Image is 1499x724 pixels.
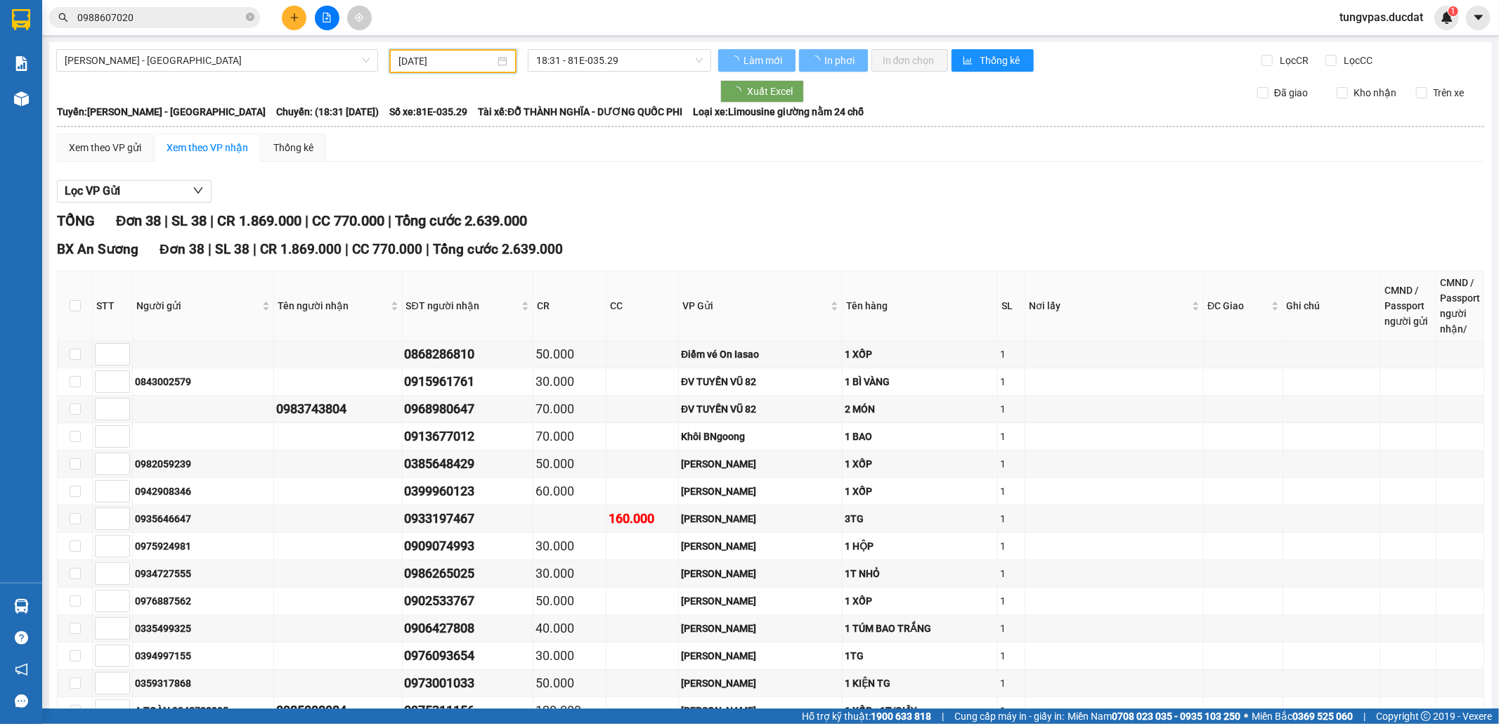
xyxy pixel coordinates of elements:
[217,212,301,229] span: CR 1.869.000
[1000,347,1023,362] div: 1
[347,6,372,30] button: aim
[276,701,399,720] div: 0985008084
[871,711,931,722] strong: 1900 633 818
[164,212,168,229] span: |
[1348,85,1402,101] span: Kho nhận
[260,241,342,257] span: CR 1.869.000
[536,427,603,446] div: 70.000
[533,271,606,341] th: CR
[845,374,995,389] div: 1 BÌ VÀNG
[679,642,843,670] td: Lê Đại Hành
[845,566,995,581] div: 1T NHỎ
[246,11,254,25] span: close-circle
[536,701,603,720] div: 120.000
[679,341,843,368] td: Điểm vé On Iasao
[93,271,133,341] th: STT
[681,566,840,581] div: [PERSON_NAME]
[9,62,78,75] strong: 0901 936 968
[276,104,379,119] span: Chuyến: (18:31 [DATE])
[77,10,243,25] input: Tìm tên, số ĐT hoặc mã đơn
[679,588,843,615] td: Lê Đại Hành
[135,456,271,472] div: 0982059239
[388,212,391,229] span: |
[1000,621,1023,636] div: 1
[1000,374,1023,389] div: 1
[845,621,995,636] div: 1 TÚM BAO TRẮNG
[681,456,840,472] div: [PERSON_NAME]
[718,49,796,72] button: Làm mới
[1363,709,1365,724] span: |
[478,104,682,119] span: Tài xế: ĐỖ THÀNH NGHĨA - DƯƠNG QUỐC PHI
[843,271,998,341] th: Tên hàng
[395,212,527,229] span: Tổng cước 2.639.000
[679,670,843,697] td: Lê Đại Hành
[57,180,212,202] button: Lọc VP Gửi
[845,675,995,691] div: 1 KIỆN TG
[681,538,840,554] div: [PERSON_NAME]
[679,368,843,396] td: ĐV TUYẾN VŨ 82
[406,298,519,313] span: SĐT người nhận
[405,344,531,364] div: 0868286810
[253,241,257,257] span: |
[679,560,843,588] td: Lê Đại Hành
[1244,713,1248,719] span: ⚪️
[1292,711,1353,722] strong: 0369 525 060
[9,46,51,60] strong: Sài Gòn:
[1252,709,1353,724] span: Miền Bắc
[682,298,828,313] span: VP Gửi
[845,429,995,444] div: 1 BAO
[963,56,975,67] span: bar-chart
[824,53,857,68] span: In phơi
[9,92,70,112] span: VP GỬI:
[51,46,120,60] strong: 0931 600 979
[274,396,402,423] td: 0983743804
[679,451,843,478] td: Lê Đại Hành
[1441,11,1453,24] img: icon-new-feature
[405,399,531,419] div: 0968980647
[74,92,175,112] span: BX An Sương
[193,185,204,196] span: down
[167,140,248,155] div: Xem theo VP nhận
[679,505,843,533] td: Lê Đại Hành
[65,50,370,71] span: Gia Lai - Sài Gòn
[405,619,531,638] div: 0906427808
[536,591,603,611] div: 50.000
[942,709,944,724] span: |
[1283,271,1381,341] th: Ghi chú
[273,140,313,155] div: Thống kê
[732,86,747,96] span: loading
[136,298,259,313] span: Người gửi
[12,9,30,30] img: logo-vxr
[1427,85,1469,101] span: Trên xe
[276,399,399,419] div: 0983743804
[403,588,534,615] td: 0902533767
[290,13,299,22] span: plus
[125,39,213,53] strong: [PERSON_NAME]:
[1440,275,1480,337] div: CMND / Passport người nhận/
[980,53,1023,68] span: Thống kê
[845,593,995,609] div: 1 XỐP
[403,560,534,588] td: 0986265025
[403,341,534,368] td: 0868286810
[536,344,603,364] div: 50.000
[679,615,843,642] td: Lê Đại Hành
[135,484,271,499] div: 0942908346
[405,481,531,501] div: 0399960123
[536,399,603,419] div: 70.000
[679,396,843,423] td: ĐV TUYẾN VŨ 82
[1472,11,1485,24] span: caret-down
[433,241,563,257] span: Tổng cước 2.639.000
[845,511,995,526] div: 3TG
[135,511,271,526] div: 0935646647
[215,241,249,257] span: SL 38
[799,49,868,72] button: In phơi
[1421,711,1431,721] span: copyright
[845,347,995,362] div: 1 XỐP
[352,241,422,257] span: CC 770.000
[135,566,271,581] div: 0934727555
[58,13,68,22] span: search
[1448,6,1458,16] sup: 1
[405,646,531,666] div: 0976093654
[536,372,603,392] div: 30.000
[14,91,29,106] img: warehouse-icon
